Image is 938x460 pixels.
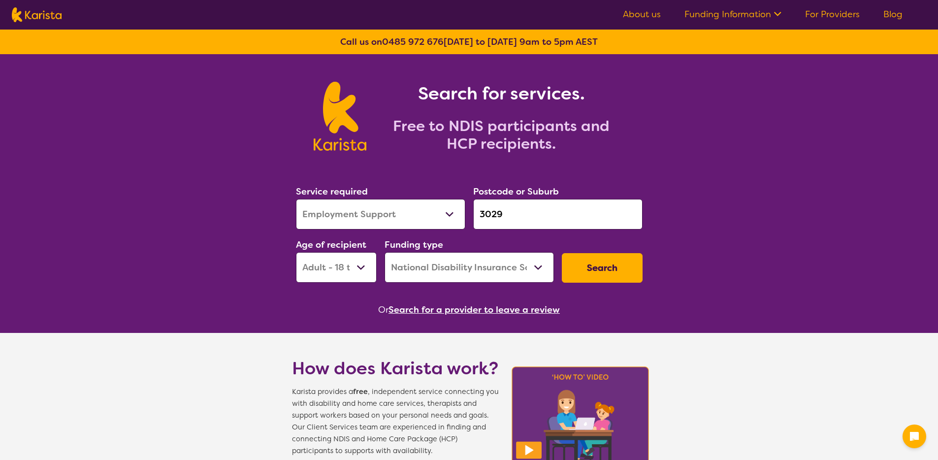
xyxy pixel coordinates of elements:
h1: How does Karista work? [292,357,499,380]
a: For Providers [805,8,860,20]
button: Search for a provider to leave a review [388,302,560,317]
label: Postcode or Suburb [473,186,559,197]
a: Funding Information [684,8,781,20]
input: Type [473,199,643,230]
label: Funding type [385,239,443,251]
b: free [353,387,368,396]
label: Service required [296,186,368,197]
img: Karista logo [314,82,366,151]
button: Search [562,253,643,283]
b: Call us on [DATE] to [DATE] 9am to 5pm AEST [340,36,598,48]
a: About us [623,8,661,20]
h2: Free to NDIS participants and HCP recipients. [378,117,624,153]
a: Blog [883,8,903,20]
label: Age of recipient [296,239,366,251]
h1: Search for services. [378,82,624,105]
span: Karista provides a , independent service connecting you with disability and home care services, t... [292,386,499,457]
a: 0485 972 676 [382,36,444,48]
img: Karista logo [12,7,62,22]
span: Or [378,302,388,317]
